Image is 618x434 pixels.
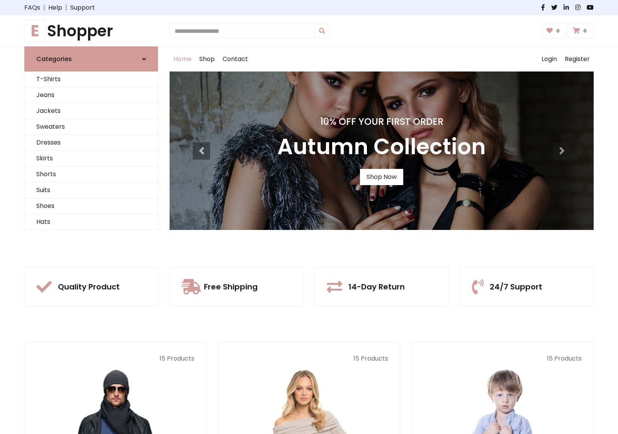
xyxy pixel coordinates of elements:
a: Jeans [25,87,158,103]
a: Contact [219,47,252,71]
a: EShopper [24,22,158,40]
span: | [62,3,70,12]
p: 15 Products [230,354,388,363]
a: Categories [24,46,158,71]
h5: 14-Day Return [348,282,405,291]
a: Hats [25,214,158,230]
h5: Free Shipping [204,282,258,291]
span: | [40,3,48,12]
h3: Autumn Collection [277,134,486,160]
h5: Quality Product [58,282,120,291]
a: Suits [25,182,158,198]
p: 15 Products [36,354,194,363]
h1: Shopper [24,22,158,40]
p: 15 Products [424,354,582,363]
a: Support [70,3,95,12]
a: Login [538,47,561,71]
a: 0 [542,24,567,38]
a: Shop [195,47,219,71]
a: Dresses [25,135,158,151]
a: FAQs [24,3,40,12]
h6: Categories [36,55,72,63]
h5: 24/7 Support [490,282,542,291]
a: Jackets [25,103,158,119]
span: 0 [554,27,562,34]
a: Shorts [25,167,158,182]
a: Shop Now [360,169,403,185]
span: E [24,20,46,42]
a: 0 [568,24,594,38]
a: Register [561,47,594,71]
a: Home [170,47,195,71]
a: T-Shirts [25,71,158,87]
a: Shoes [25,198,158,214]
span: 0 [581,27,589,34]
a: Help [48,3,62,12]
a: Sweaters [25,119,158,135]
a: Skirts [25,151,158,167]
h4: 10% Off Your First Order [277,116,486,128]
